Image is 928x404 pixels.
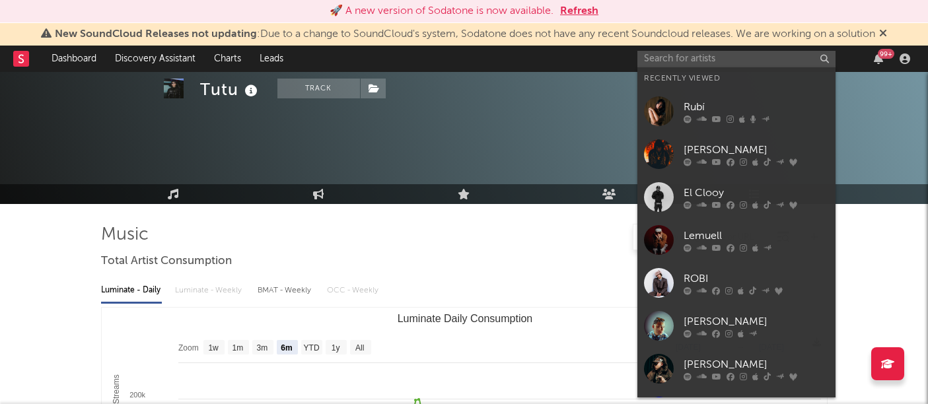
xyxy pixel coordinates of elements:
[106,46,205,72] a: Discovery Assistant
[637,90,836,133] a: Rubí
[684,314,829,330] div: [PERSON_NAME]
[637,304,836,347] a: [PERSON_NAME]
[208,343,219,353] text: 1w
[129,391,145,399] text: 200k
[42,46,106,72] a: Dashboard
[637,347,836,390] a: [PERSON_NAME]
[250,46,293,72] a: Leads
[303,343,319,353] text: YTD
[637,133,836,176] a: [PERSON_NAME]
[277,79,360,98] button: Track
[55,29,875,40] span: : Due to a change to SoundCloud's system, Sodatone does not have any recent Soundcloud releases. ...
[637,261,836,304] a: ROBI
[101,279,162,302] div: Luminate - Daily
[281,343,292,353] text: 6m
[178,343,199,353] text: Zoom
[879,29,887,40] span: Dismiss
[684,185,829,201] div: El Clooy
[874,53,883,64] button: 99+
[684,143,829,158] div: [PERSON_NAME]
[644,71,829,86] div: Recently Viewed
[232,343,243,353] text: 1m
[637,51,836,67] input: Search for artists
[637,219,836,261] a: Lemuell
[684,100,829,116] div: Rubí
[397,313,532,324] text: Luminate Daily Consumption
[331,343,339,353] text: 1y
[256,343,268,353] text: 3m
[684,228,829,244] div: Lemuell
[684,271,829,287] div: ROBI
[55,29,257,40] span: New SoundCloud Releases not updating
[878,49,894,59] div: 99 +
[205,46,250,72] a: Charts
[200,79,261,100] div: Tutu
[355,343,364,353] text: All
[330,3,553,19] div: 🚀 A new version of Sodatone is now available.
[637,176,836,219] a: El Clooy
[684,357,829,373] div: [PERSON_NAME]
[560,3,598,19] button: Refresh
[101,253,232,269] span: Total Artist Consumption
[258,279,314,302] div: BMAT - Weekly
[633,232,773,243] input: Search by song name or URL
